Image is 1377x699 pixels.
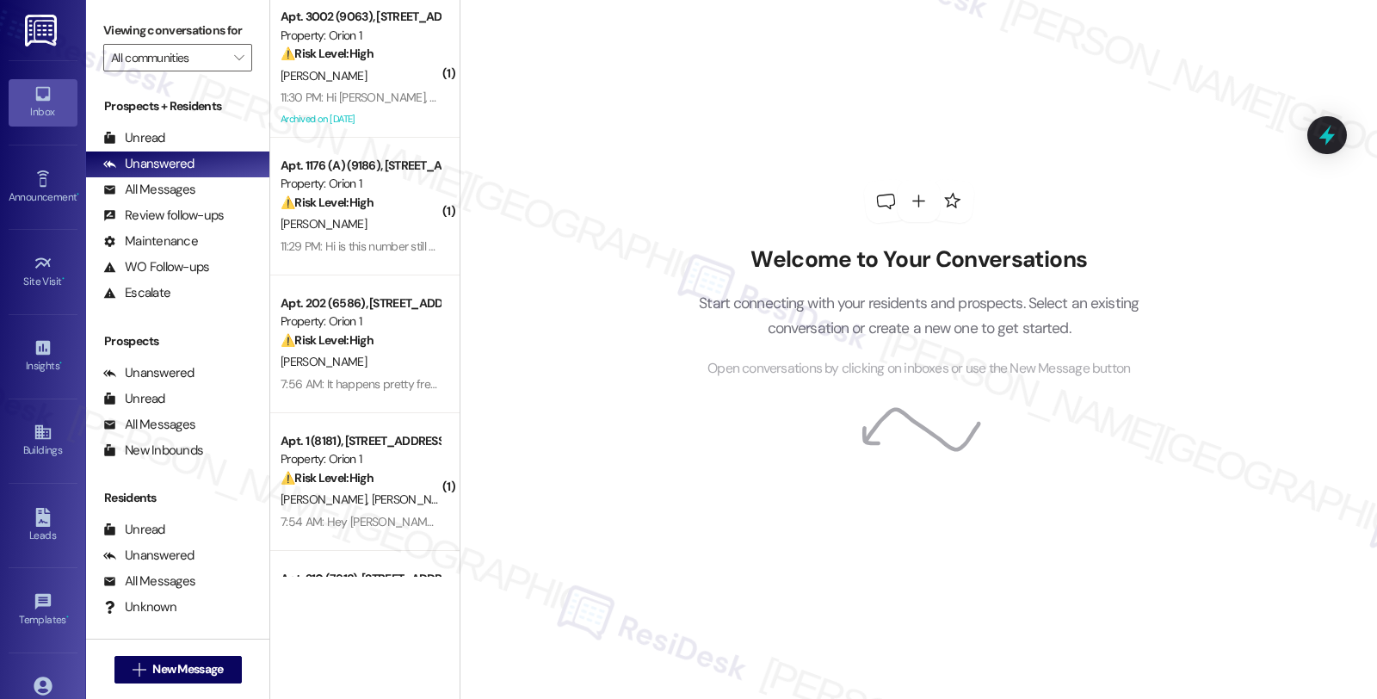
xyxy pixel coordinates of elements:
[103,598,176,616] div: Unknown
[103,390,165,408] div: Unread
[281,492,372,507] span: [PERSON_NAME]
[9,418,77,464] a: Buildings
[103,17,252,44] label: Viewing conversations for
[62,273,65,285] span: •
[25,15,60,46] img: ResiDesk Logo
[103,129,165,147] div: Unread
[281,8,440,26] div: Apt. 3002 (9063), [STREET_ADDRESS]
[281,312,440,331] div: Property: Orion 1
[152,660,223,678] span: New Message
[281,354,367,369] span: [PERSON_NAME]
[281,216,367,232] span: [PERSON_NAME]
[103,284,170,302] div: Escalate
[111,44,225,71] input: All communities
[372,492,463,507] span: [PERSON_NAME]
[281,68,367,84] span: [PERSON_NAME]
[103,232,198,251] div: Maintenance
[9,587,77,634] a: Templates •
[103,416,195,434] div: All Messages
[9,333,77,380] a: Insights •
[281,570,440,588] div: Apt. 210 (7918), [STREET_ADDRESS][PERSON_NAME]
[59,357,62,369] span: •
[86,97,269,115] div: Prospects + Residents
[673,291,1165,340] p: Start connecting with your residents and prospects. Select an existing conversation or create a n...
[281,27,440,45] div: Property: Orion 1
[707,358,1130,380] span: Open conversations by clicking on inboxes or use the New Message button
[281,195,374,210] strong: ⚠️ Risk Level: High
[77,189,79,201] span: •
[103,572,195,591] div: All Messages
[9,503,77,549] a: Leads
[133,663,145,677] i: 
[281,294,440,312] div: Apt. 202 (6586), [STREET_ADDRESS]
[86,489,269,507] div: Residents
[103,521,165,539] div: Unread
[234,51,244,65] i: 
[103,155,195,173] div: Unanswered
[103,207,224,225] div: Review follow-ups
[279,108,442,130] div: Archived on [DATE]
[673,246,1165,274] h2: Welcome to Your Conversations
[281,450,440,468] div: Property: Orion 1
[281,46,374,61] strong: ⚠️ Risk Level: High
[103,364,195,382] div: Unanswered
[9,249,77,295] a: Site Visit •
[281,238,634,254] div: 11:29 PM: Hi is this number still working? I am not receiving any response
[9,79,77,126] a: Inbox
[103,547,195,565] div: Unanswered
[281,332,374,348] strong: ⚠️ Risk Level: High
[103,442,203,460] div: New Inbounds
[281,470,374,486] strong: ⚠️ Risk Level: High
[281,175,440,193] div: Property: Orion 1
[114,656,242,684] button: New Message
[281,432,440,450] div: Apt. 1 (8181), [STREET_ADDRESS]
[86,332,269,350] div: Prospects
[66,611,69,623] span: •
[103,258,209,276] div: WO Follow-ups
[281,157,440,175] div: Apt. 1176 (A) (9186), [STREET_ADDRESS]
[103,181,195,199] div: All Messages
